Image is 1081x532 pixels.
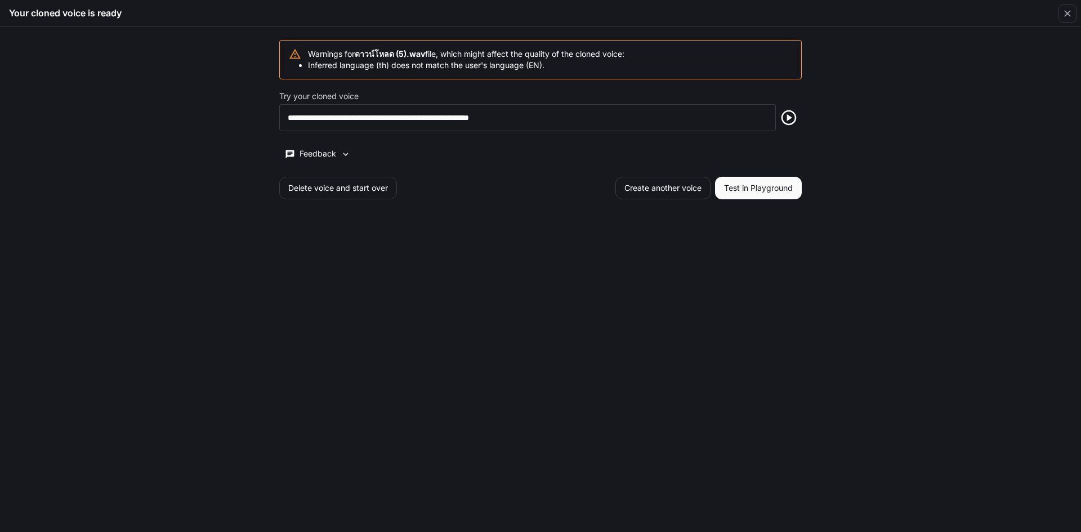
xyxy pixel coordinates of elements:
button: Test in Playground [715,177,802,199]
li: Inferred language (th) does not match the user's language (EN). [308,60,624,71]
div: Warnings for file, which might affect the quality of the cloned voice: [308,44,624,75]
p: Try your cloned voice [279,92,359,100]
button: Create another voice [615,177,711,199]
button: Delete voice and start over [279,177,397,199]
b: ดาวน์โหลด (5).wav [355,49,425,59]
h5: Your cloned voice is ready [9,7,122,19]
button: Feedback [279,145,356,163]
